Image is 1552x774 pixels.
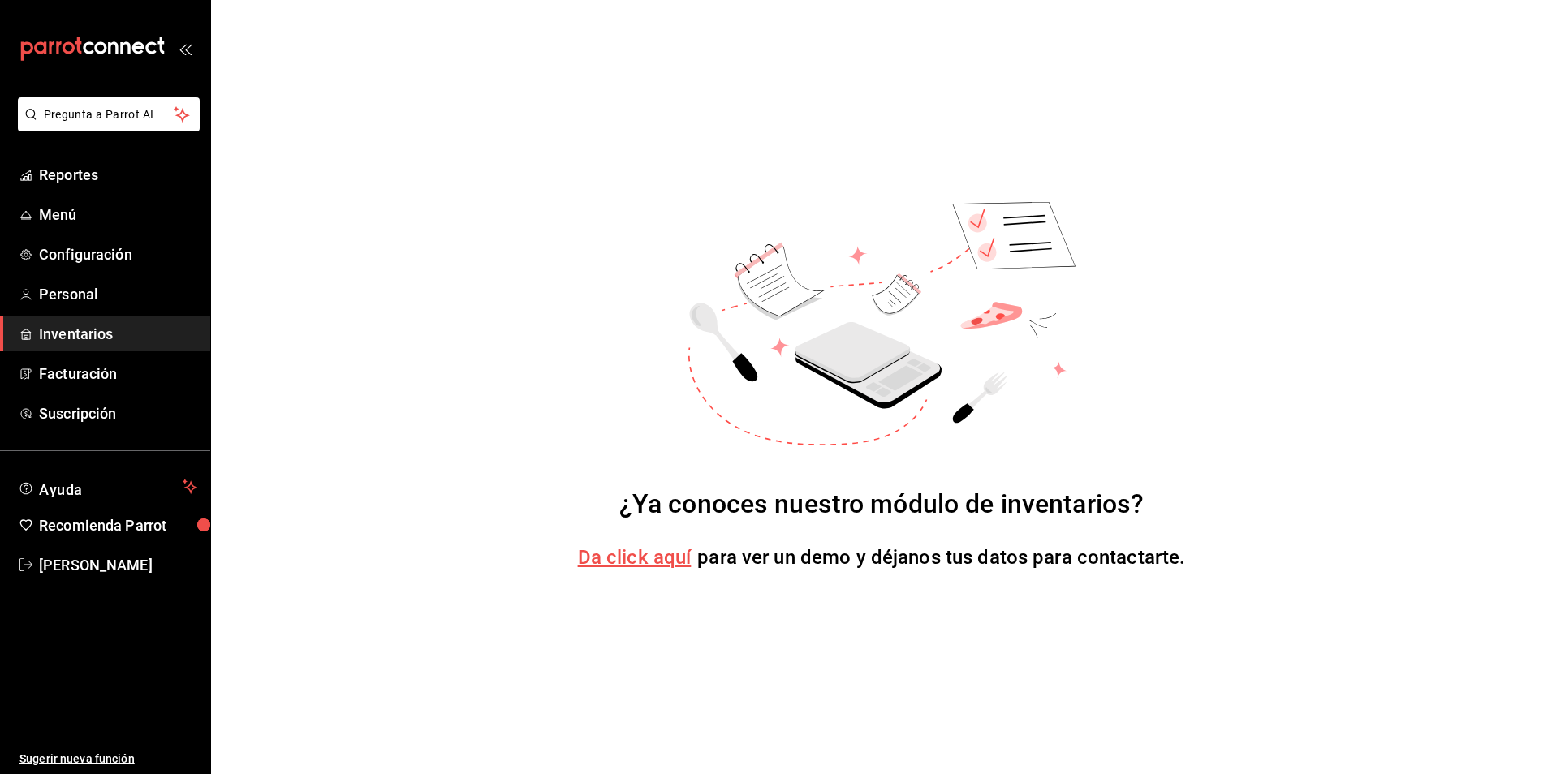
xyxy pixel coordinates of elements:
[39,554,197,576] span: [PERSON_NAME]
[39,363,197,385] span: Facturación
[39,164,197,186] span: Reportes
[11,118,200,135] a: Pregunta a Parrot AI
[39,204,197,226] span: Menú
[39,514,197,536] span: Recomienda Parrot
[39,402,197,424] span: Suscripción
[39,283,197,305] span: Personal
[578,546,692,569] a: Da click aquí
[39,243,197,265] span: Configuración
[18,97,200,131] button: Pregunta a Parrot AI
[697,546,1185,569] span: para ver un demo y déjanos tus datos para contactarte.
[619,484,1145,523] div: ¿Ya conoces nuestro módulo de inventarios?
[19,750,197,768] span: Sugerir nueva función
[179,42,192,55] button: open_drawer_menu
[44,106,175,123] span: Pregunta a Parrot AI
[39,323,197,345] span: Inventarios
[39,477,176,497] span: Ayuda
